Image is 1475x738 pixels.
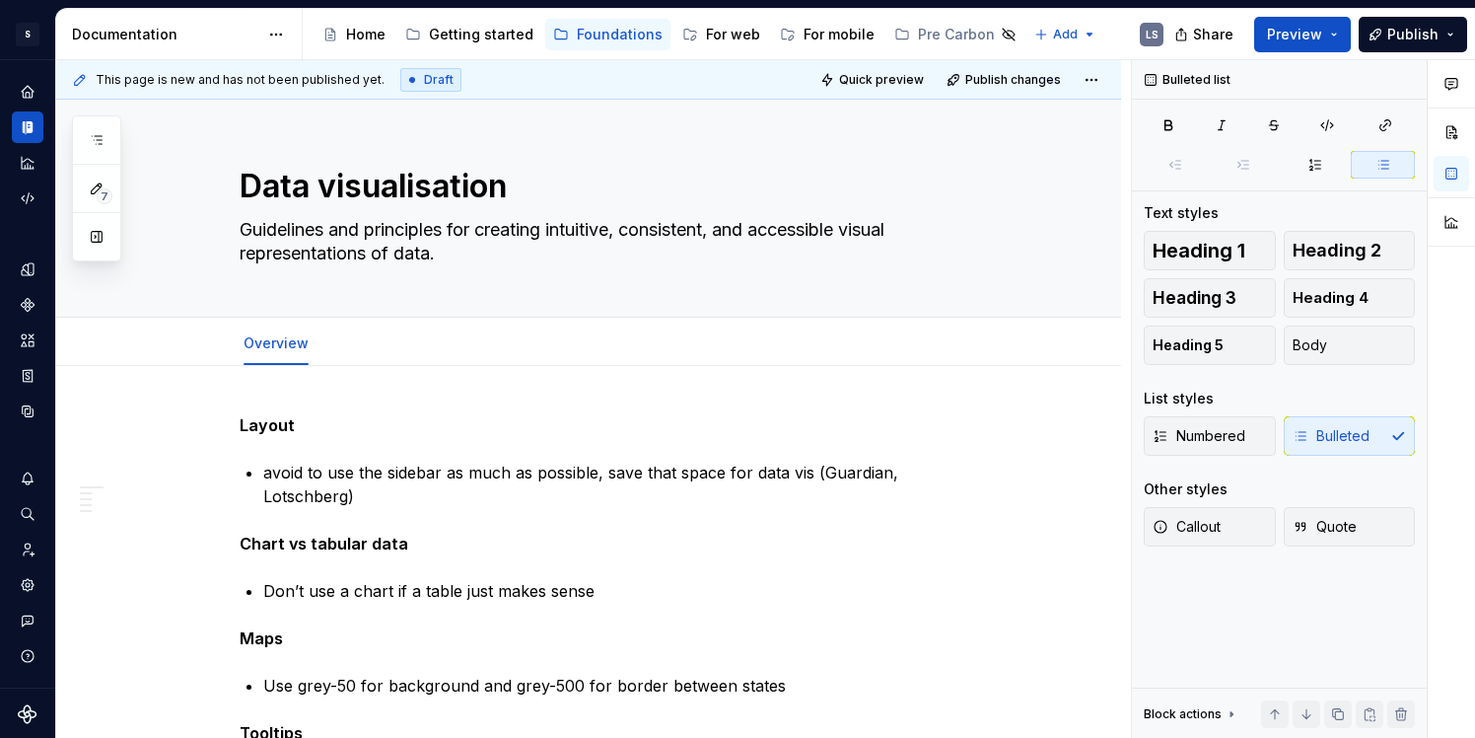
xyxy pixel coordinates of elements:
[1144,203,1219,223] div: Text styles
[577,25,663,44] div: Foundations
[12,396,43,427] a: Data sources
[263,674,985,698] p: Use grey-50 for background and grey-500 for border between states
[12,569,43,601] a: Settings
[236,322,316,363] div: Overview
[240,415,295,435] strong: Layout
[1153,288,1236,308] span: Heading 3
[97,188,112,204] span: 7
[12,289,43,321] a: Components
[12,147,43,179] a: Analytics
[804,25,875,44] div: For mobile
[18,704,37,724] svg: Supernova Logo
[1359,17,1467,52] button: Publish
[1164,17,1246,52] button: Share
[674,19,768,50] a: For web
[72,25,258,44] div: Documentation
[1193,25,1233,44] span: Share
[1284,231,1416,270] button: Heading 2
[1144,389,1214,408] div: List styles
[1053,27,1078,42] span: Add
[315,15,1024,54] div: Page tree
[263,461,985,508] p: avoid to use the sidebar as much as possible, save that space for data vis (Guardian, Lotschberg)
[1267,25,1322,44] span: Preview
[244,334,309,351] a: Overview
[941,66,1070,94] button: Publish changes
[236,163,981,210] textarea: Data visualisation
[1144,278,1276,318] button: Heading 3
[12,534,43,565] a: Invite team
[886,19,1024,50] a: Pre Carbon
[1144,706,1222,722] div: Block actions
[1293,288,1369,308] span: Heading 4
[240,534,408,553] strong: Chart vs tabular data
[12,605,43,636] button: Contact support
[965,72,1061,88] span: Publish changes
[263,579,985,603] p: Don’t use a chart if a table just makes sense
[96,72,385,88] span: This page is new and has not been published yet.
[1028,21,1102,48] button: Add
[1284,507,1416,547] button: Quote
[918,25,995,44] div: Pre Carbon
[1153,335,1224,355] span: Heading 5
[1144,507,1276,547] button: Callout
[240,628,283,648] strong: Maps
[424,72,454,88] span: Draft
[545,19,670,50] a: Foundations
[1144,480,1228,499] div: Other styles
[4,13,51,55] button: S
[1144,326,1276,365] button: Heading 5
[346,25,386,44] div: Home
[397,19,541,50] a: Getting started
[12,360,43,392] a: Storybook stories
[429,25,533,44] div: Getting started
[1293,517,1357,537] span: Quote
[1144,701,1239,728] div: Block actions
[1387,25,1439,44] span: Publish
[1254,17,1351,52] button: Preview
[814,66,933,94] button: Quick preview
[16,23,39,46] div: S
[1144,416,1276,456] button: Numbered
[12,183,43,214] a: Code automation
[1146,27,1159,42] div: LS
[1153,241,1245,260] span: Heading 1
[772,19,882,50] a: For mobile
[12,254,43,285] a: Design tokens
[236,214,981,269] textarea: Guidelines and principles for creating intuitive, consistent, and accessible visual representatio...
[1284,326,1416,365] button: Body
[839,72,924,88] span: Quick preview
[12,463,43,494] button: Notifications
[12,111,43,143] a: Documentation
[12,325,43,356] a: Assets
[1144,231,1276,270] button: Heading 1
[1153,426,1245,446] span: Numbered
[706,25,760,44] div: For web
[12,498,43,530] button: Search ⌘K
[1284,278,1416,318] button: Heading 4
[12,76,43,108] a: Home
[1293,335,1327,355] span: Body
[1153,517,1221,537] span: Callout
[1293,241,1381,260] span: Heading 2
[315,19,393,50] a: Home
